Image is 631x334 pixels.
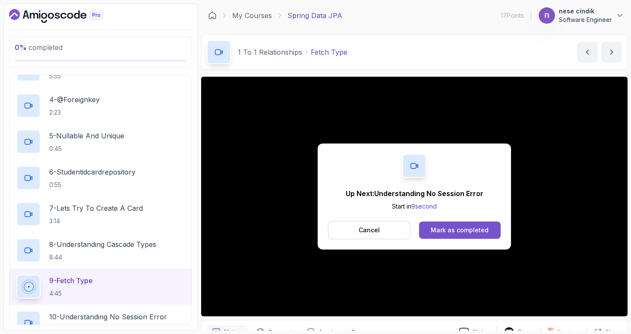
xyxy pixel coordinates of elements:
p: Fetch Type [311,47,347,57]
p: 2:23 [49,108,100,117]
p: 8 - Understanding Cascade Types [49,239,156,250]
p: 9 - Fetch Type [49,275,93,286]
a: My Courses [232,10,272,21]
p: 17 Points [501,11,524,20]
p: 6 - Studentidcardrepository [49,167,136,177]
p: 8:44 [49,253,156,262]
button: previous content [577,42,598,62]
p: 4 - @Foreignkey [49,94,100,105]
button: 4-@Foreignkey2:23 [16,94,185,118]
button: user profile imagenese cindikSoftware Engineer [538,7,624,24]
a: Dashboard [9,9,123,23]
a: Dashboard [208,11,217,20]
p: 10 - Understanding No Session Error [49,312,167,322]
span: 0 % [15,43,27,52]
p: 5 - Nullable And Unique [49,131,124,141]
p: 1 To 1 Relationships [238,47,302,57]
p: 5:55 [49,72,158,81]
p: 4:45 [49,289,93,298]
img: user profile image [539,7,555,24]
button: Mark as completed [419,222,501,239]
p: 0:55 [49,181,136,189]
span: completed [15,43,63,52]
span: 9 second [411,203,437,210]
iframe: 9 - Fetch Type [201,77,628,316]
p: 7 - Lets Try To Create A Card [49,203,143,213]
p: Cancel [359,226,380,234]
p: Spring Data JPA [287,10,342,21]
button: next content [601,42,622,62]
p: 3:14 [49,217,143,225]
p: Software Engineer [559,16,612,24]
button: 5-Nullable And Unique0:45 [16,130,185,154]
button: 7-Lets Try To Create A Card3:14 [16,202,185,226]
p: 0:45 [49,144,124,153]
p: nese cindik [559,7,612,16]
button: 6-Studentidcardrepository0:55 [16,166,185,190]
p: Up Next: Understanding No Session Error [346,188,483,199]
button: 8-Understanding Cascade Types8:44 [16,238,185,262]
button: Cancel [328,221,410,239]
button: 9-Fetch Type4:45 [16,275,185,299]
div: Mark as completed [431,226,489,234]
p: Start in [346,202,483,211]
